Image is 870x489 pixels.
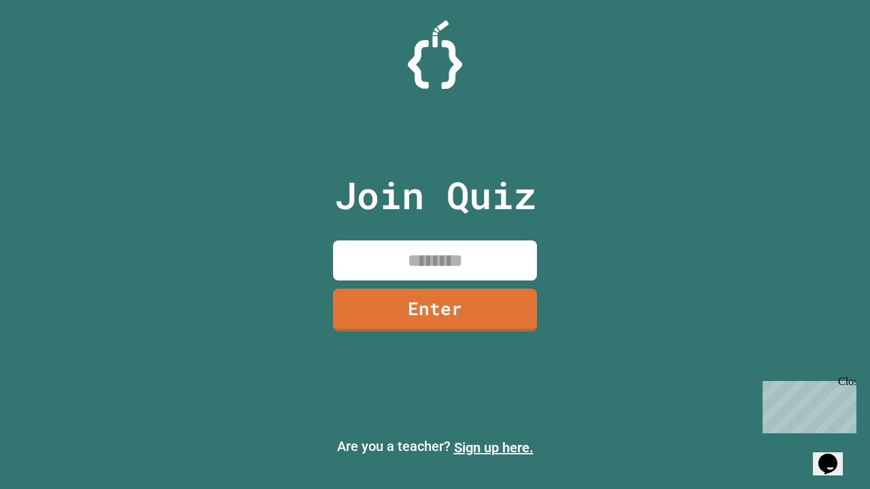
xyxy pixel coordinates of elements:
p: Join Quiz [334,167,536,223]
a: Enter [333,289,537,331]
a: Sign up here. [454,439,534,456]
iframe: chat widget [757,376,856,433]
img: Logo.svg [408,20,462,89]
div: Chat with us now!Close [5,5,94,86]
iframe: chat widget [813,435,856,475]
p: Are you a teacher? [11,436,859,458]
